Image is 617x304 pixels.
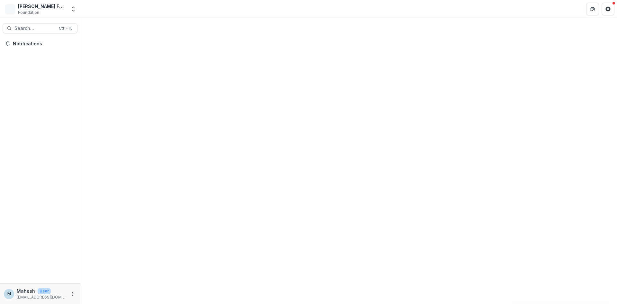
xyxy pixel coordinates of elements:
button: Open entity switcher [69,3,78,15]
span: Search... [14,26,55,31]
button: More [68,290,76,298]
div: Mahesh [7,292,11,296]
p: User [38,288,51,294]
button: Notifications [3,39,77,49]
span: Notifications [13,41,75,47]
p: Mahesh [17,288,35,294]
button: Partners [586,3,599,15]
button: Get Help [602,3,614,15]
button: Search... [3,23,77,33]
nav: breadcrumb [83,4,110,14]
span: Foundation [18,10,39,15]
p: [EMAIL_ADDRESS][DOMAIN_NAME] [17,294,66,300]
div: [PERSON_NAME] Foundation [18,3,66,10]
div: Ctrl + K [58,25,73,32]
